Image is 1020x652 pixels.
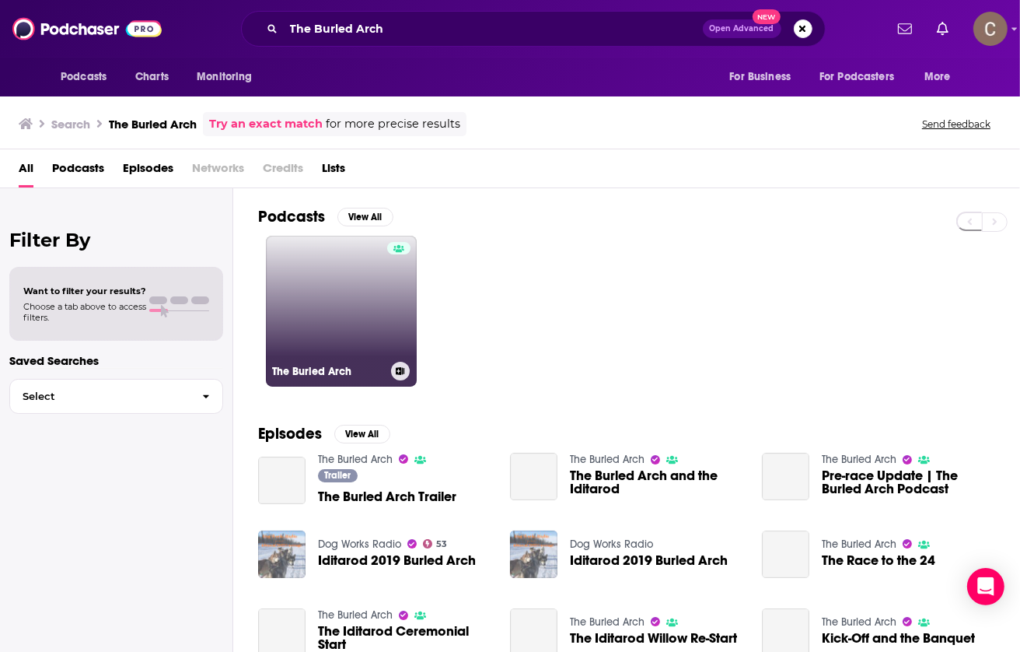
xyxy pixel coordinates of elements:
[762,531,809,578] a: The Race to the 24
[762,453,809,500] a: Pre-race Update | The Burled Arch Podcast ​
[570,615,644,629] a: The Burled Arch
[284,16,703,41] input: Search podcasts, credits, & more...
[272,365,385,378] h3: The Burled Arch
[510,453,557,500] a: The Burled Arch and the Iditarod
[318,608,393,622] a: The Burled Arch
[123,156,173,188] a: Episodes
[258,424,322,443] h2: Episodes
[61,66,107,88] span: Podcasts
[718,62,810,92] button: open menu
[318,625,491,651] a: The Iditarod Ceremonial Start
[819,66,894,88] span: For Podcasters
[258,531,306,578] img: Iditarod 2019 Burled Arch
[192,156,244,188] span: Networks
[125,62,178,92] a: Charts
[9,379,223,414] button: Select
[570,538,653,551] a: Dog Works Radio
[570,469,743,496] a: The Burled Arch and the Iditarod
[892,16,918,42] a: Show notifications dropdown
[510,531,557,578] img: Iditarod 2019 Burled Arch
[822,469,995,496] a: Pre-race Update | The Burled Arch Podcast ​
[570,554,728,567] a: Iditarod 2019 Burled Arch
[809,62,917,92] button: open menu
[50,62,127,92] button: open menu
[822,538,896,551] a: The Burled Arch
[337,208,393,226] button: View All
[703,19,781,38] button: Open AdvancedNew
[931,16,955,42] a: Show notifications dropdown
[318,538,401,551] a: Dog Works Radio
[266,236,417,387] a: The Burled Arch
[318,554,476,567] a: Iditarod 2019 Burled Arch
[973,12,1008,46] img: User Profile
[710,25,774,33] span: Open Advanced
[23,301,146,323] span: Choose a tab above to access filters.
[753,9,781,24] span: New
[967,568,1004,605] div: Open Intercom Messenger
[822,632,975,645] a: Kick-Off and the Banquet
[326,115,460,133] span: for more precise results
[263,156,303,188] span: Credits
[51,117,90,131] h3: Search
[822,554,935,567] a: The Race to the 24
[19,156,33,188] a: All
[570,453,644,466] a: The Burled Arch
[12,14,162,44] img: Podchaser - Follow, Share and Rate Podcasts
[822,453,896,466] a: The Burled Arch
[324,471,351,480] span: Trailer
[241,11,826,47] div: Search podcasts, credits, & more...
[924,66,951,88] span: More
[334,425,390,443] button: View All
[10,391,190,401] span: Select
[52,156,104,188] a: Podcasts
[258,457,306,504] a: The Burled Arch Trailer
[570,632,737,645] a: The Iditarod Willow Re-Start
[913,62,970,92] button: open menu
[258,424,390,443] a: EpisodesView All
[258,207,325,226] h2: Podcasts
[973,12,1008,46] span: Logged in as clay.bolton
[322,156,345,188] a: Lists
[917,117,995,131] button: Send feedback
[822,615,896,629] a: The Burled Arch
[186,62,272,92] button: open menu
[109,117,197,131] h3: The Burled Arch
[9,353,223,368] p: Saved Searches
[197,66,252,88] span: Monitoring
[318,490,456,503] a: The Burled Arch Trailer
[258,207,393,226] a: PodcastsView All
[423,539,448,549] a: 53
[135,66,169,88] span: Charts
[436,541,447,548] span: 53
[23,286,146,296] span: Want to filter your results?
[209,115,323,133] a: Try an exact match
[729,66,791,88] span: For Business
[9,229,223,251] h2: Filter By
[318,453,393,466] a: The Burled Arch
[973,12,1008,46] button: Show profile menu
